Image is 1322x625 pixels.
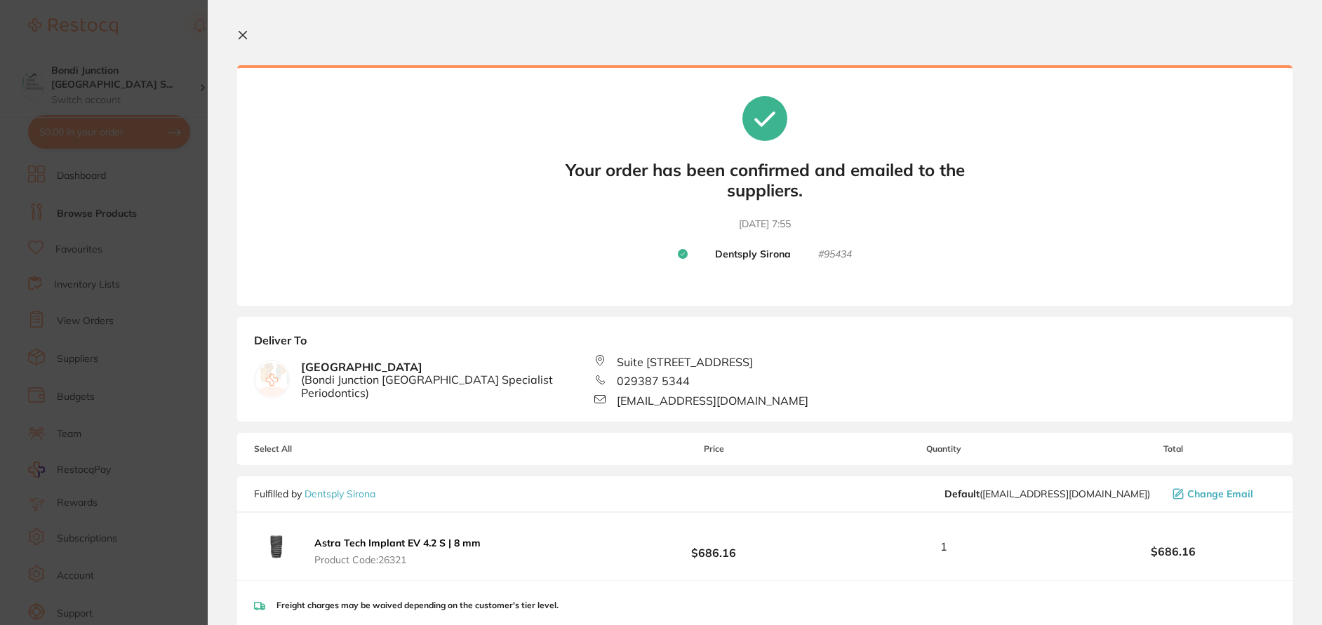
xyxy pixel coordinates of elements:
span: 029387 5344 [617,375,690,387]
span: Quantity [816,444,1071,454]
b: Astra Tech Implant EV 4.2 S | 8 mm [314,537,481,549]
span: Suite [STREET_ADDRESS] [617,356,753,368]
b: Your order has been confirmed and emailed to the suppliers. [554,160,975,201]
p: Fulfilled by [254,488,375,499]
b: Default [944,488,980,500]
button: Astra Tech Implant EV 4.2 S | 8 mm Product Code:26321 [310,537,485,566]
span: Price [612,444,816,454]
b: $686.16 [1071,545,1276,558]
b: Dentsply Sirona [715,248,791,261]
span: clientservices@dentsplysirona.com [944,488,1150,499]
b: [GEOGRAPHIC_DATA] [301,361,594,399]
b: Deliver To [254,334,1276,355]
small: # 95434 [818,248,852,261]
span: Change Email [1187,488,1253,499]
span: Total [1071,444,1276,454]
a: Dentsply Sirona [305,488,375,500]
span: 1 [940,540,947,553]
span: Select All [254,444,394,454]
span: [EMAIL_ADDRESS][DOMAIN_NAME] [617,394,808,407]
button: Change Email [1168,488,1276,500]
b: $686.16 [612,534,816,560]
span: Product Code: 26321 [314,554,481,565]
img: OXR1MXhpaA [254,524,299,569]
img: empty.jpg [255,363,289,397]
span: ( Bondi Junction [GEOGRAPHIC_DATA] Specialist Periodontics ) [301,373,594,399]
p: Freight charges may be waived depending on the customer's tier level. [276,600,559,610]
